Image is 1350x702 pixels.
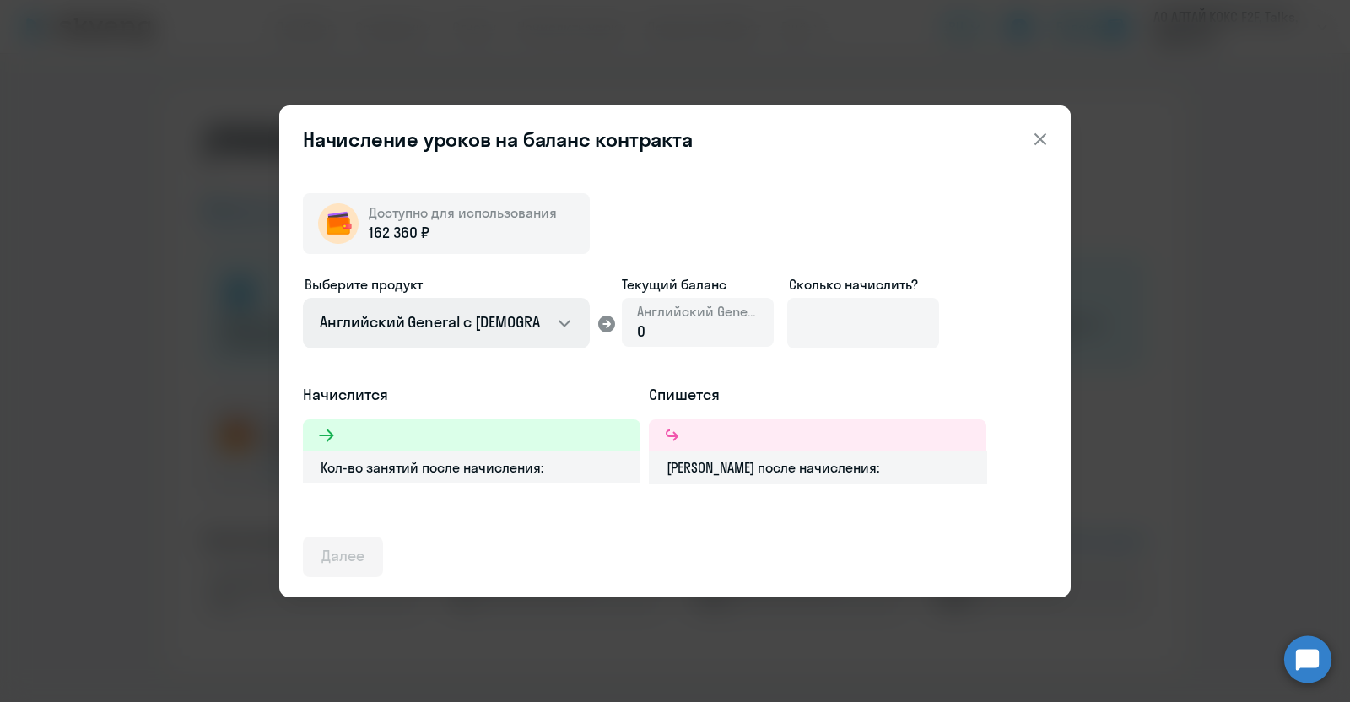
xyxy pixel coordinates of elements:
div: Кол-во занятий после начисления: [303,451,640,483]
span: Английский General [637,302,759,321]
span: Текущий баланс [622,274,774,294]
div: [PERSON_NAME] после начисления: [649,451,986,483]
header: Начисление уроков на баланс контракта [279,126,1071,153]
span: 162 360 ₽ [369,222,429,244]
span: Доступно для использования [369,204,557,221]
div: Далее [321,545,364,567]
h5: Спишется [649,384,986,406]
img: wallet-circle.png [318,203,359,244]
span: 0 [637,321,645,341]
span: Выберите продукт [305,276,423,293]
span: Сколько начислить? [789,276,918,293]
h5: Начислится [303,384,640,406]
button: Далее [303,537,383,577]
